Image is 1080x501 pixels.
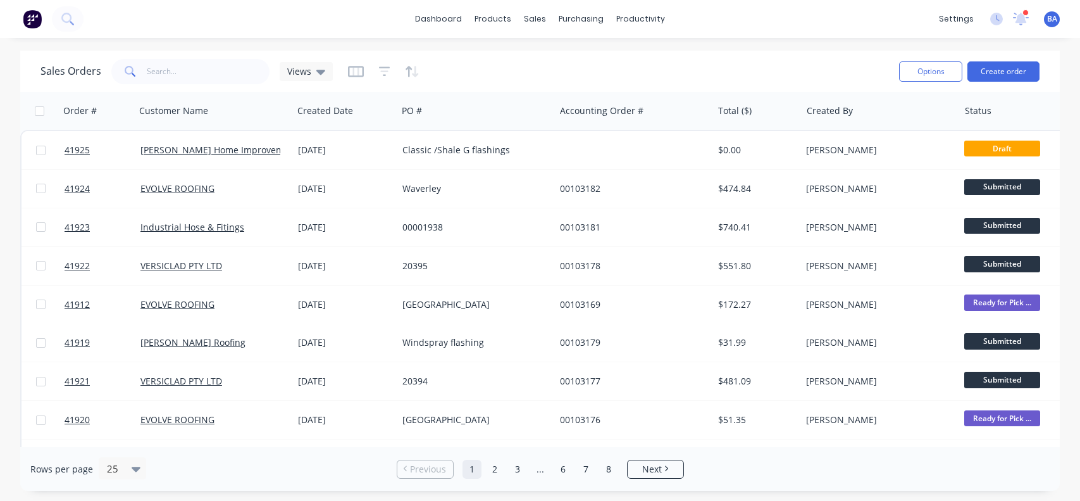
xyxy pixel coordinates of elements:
div: purchasing [552,10,610,29]
a: Industrial Hose & Fitings [140,221,244,233]
a: 41921 [65,362,140,400]
div: [PERSON_NAME] [806,260,947,272]
a: [PERSON_NAME] Roofing [140,336,245,348]
div: $0.00 [718,144,792,156]
span: Rows per page [30,463,93,476]
span: Draft [964,141,1040,156]
a: Previous page [397,463,453,476]
img: Factory [23,10,42,29]
a: 41924 [65,170,140,208]
div: sales [518,10,552,29]
a: EVOLVE ROOFING [140,414,214,426]
span: 41924 [65,182,90,195]
a: Next page [628,463,683,476]
div: $551.80 [718,260,792,272]
div: $51.35 [718,414,792,426]
a: EVOLVE ROOFING [140,298,214,310]
span: Submitted [964,179,1040,195]
div: [DATE] [298,375,392,388]
a: Jump forward [531,460,550,479]
span: Submitted [964,372,1040,388]
div: [GEOGRAPHIC_DATA] [402,298,543,311]
div: [PERSON_NAME] [806,336,947,349]
div: [DATE] [298,298,392,311]
div: $31.99 [718,336,792,349]
a: Page 1 is your current page [462,460,481,479]
a: 41912 [65,286,140,324]
a: 41918 [65,440,140,478]
div: [DATE] [298,221,392,234]
div: $474.84 [718,182,792,195]
a: Page 3 [508,460,527,479]
a: Page 6 [554,460,573,479]
span: 41912 [65,298,90,311]
div: [PERSON_NAME] [806,144,947,156]
div: Status [965,105,991,117]
div: Total ($) [718,105,752,117]
a: EVOLVE ROOFING [140,182,214,194]
div: 00001938 [402,221,543,234]
div: 00103176 [560,414,700,426]
a: 41925 [65,131,140,169]
span: 41923 [65,221,90,234]
button: Create order [967,61,1040,82]
div: $740.41 [718,221,792,234]
div: [DATE] [298,414,392,426]
div: Created By [807,105,853,117]
span: Next [642,463,662,476]
div: $481.09 [718,375,792,388]
ul: Pagination [392,460,689,479]
div: [DATE] [298,336,392,349]
div: 00103177 [560,375,700,388]
input: Search... [147,59,270,84]
a: VERSICLAD PTY LTD [140,260,222,272]
span: Submitted [964,218,1040,234]
div: settings [933,10,980,29]
span: 41925 [65,144,90,156]
span: Submitted [964,256,1040,272]
a: VERSICLAD PTY LTD [140,375,222,387]
div: [PERSON_NAME] [806,298,947,311]
a: 41923 [65,208,140,246]
span: Submitted [964,333,1040,349]
div: [DATE] [298,182,392,195]
span: BA [1047,13,1057,25]
div: Customer Name [139,105,208,117]
div: Windspray flashing [402,336,543,349]
span: 41922 [65,260,90,272]
a: 41919 [65,324,140,362]
div: Order # [63,105,97,117]
div: 20395 [402,260,543,272]
a: Page 2 [485,460,504,479]
div: [DATE] [298,260,392,272]
span: Ready for Pick ... [964,410,1040,426]
div: Classic /Shale G flashings [402,144,543,156]
a: dashboard [409,10,468,29]
div: Created Date [297,105,353,117]
div: $172.27 [718,298,792,311]
span: 41920 [65,414,90,426]
div: [PERSON_NAME] [806,182,947,195]
a: 41922 [65,247,140,285]
span: Previous [410,463,446,476]
div: Waverley [402,182,543,195]
div: PO # [402,105,422,117]
div: [GEOGRAPHIC_DATA] [402,414,543,426]
div: productivity [610,10,671,29]
span: Ready for Pick ... [964,295,1040,310]
span: 41919 [65,336,90,349]
a: Page 7 [576,460,595,479]
div: 20394 [402,375,543,388]
div: [PERSON_NAME] [806,375,947,388]
div: 00103179 [560,336,700,349]
a: [PERSON_NAME] Home Improvements Pty Ltd [140,144,333,156]
span: 41921 [65,375,90,388]
div: [PERSON_NAME] [806,221,947,234]
span: Views [287,65,311,78]
div: 00103178 [560,260,700,272]
div: 00103182 [560,182,700,195]
div: 00103169 [560,298,700,311]
a: Page 8 [599,460,618,479]
div: Accounting Order # [560,105,643,117]
div: 00103181 [560,221,700,234]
